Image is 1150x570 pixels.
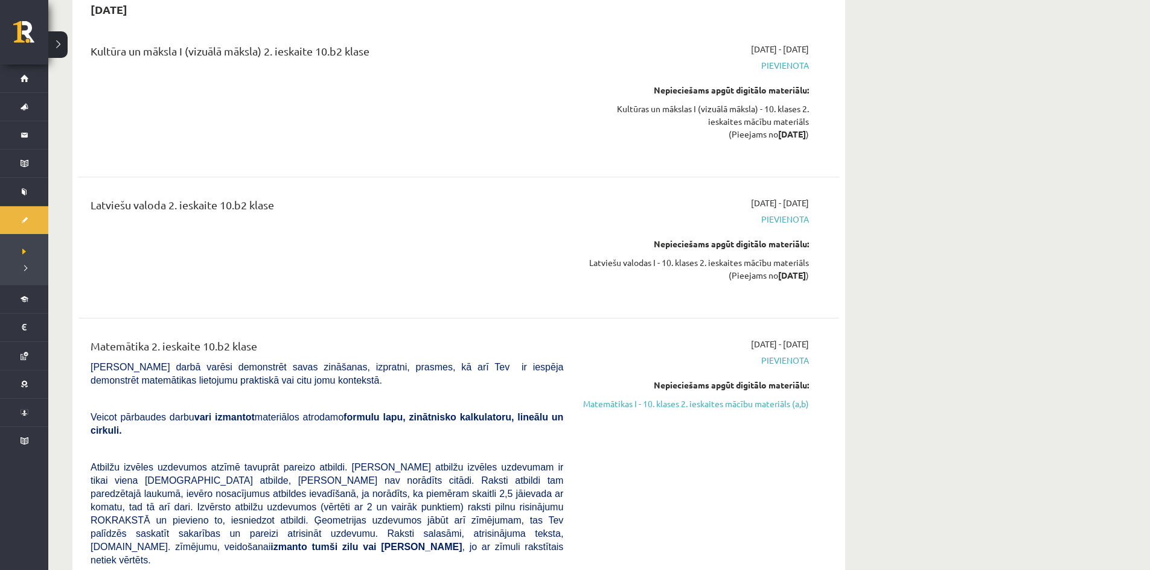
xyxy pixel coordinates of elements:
[778,270,806,280] strong: [DATE]
[581,84,809,97] div: Nepieciešams apgūt digitālo materiālu:
[581,256,809,282] div: Latviešu valodas I - 10. klases 2. ieskaites mācību materiāls (Pieejams no )
[13,21,48,51] a: Rīgas 1. Tālmācības vidusskola
[751,338,809,350] span: [DATE] - [DATE]
[311,542,462,552] b: tumši zilu vai [PERSON_NAME]
[91,197,563,219] div: Latviešu valoda 2. ieskaite 10.b2 klase
[581,379,809,391] div: Nepieciešams apgūt digitālo materiālu:
[91,412,563,435] span: Veicot pārbaudes darbu materiālos atrodamo
[581,59,809,72] span: Pievienota
[581,213,809,226] span: Pievienota
[581,354,809,367] span: Pievienota
[751,197,809,209] span: [DATE] - [DATE]
[581,103,809,141] div: Kultūras un mākslas I (vizuālā māksla) - 10. klases 2. ieskaites mācību materiāls (Pieejams no )
[91,43,563,65] div: Kultūra un māksla I (vizuālā māksla) 2. ieskaite 10.b2 klase
[270,542,307,552] b: izmanto
[581,238,809,250] div: Nepieciešams apgūt digitālo materiālu:
[751,43,809,55] span: [DATE] - [DATE]
[91,338,563,360] div: Matemātika 2. ieskaite 10.b2 klase
[91,362,563,385] span: [PERSON_NAME] darbā varēsi demonstrēt savas zināšanas, izpratni, prasmes, kā arī Tev ir iespēja d...
[194,412,255,422] b: vari izmantot
[91,462,563,565] span: Atbilžu izvēles uzdevumos atzīmē tavuprāt pareizo atbildi. [PERSON_NAME] atbilžu izvēles uzdevuma...
[91,412,563,435] b: formulu lapu, zinātnisko kalkulatoru, lineālu un cirkuli.
[581,397,809,410] a: Matemātikas I - 10. klases 2. ieskaites mācību materiāls (a,b)
[778,128,806,139] strong: [DATE]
